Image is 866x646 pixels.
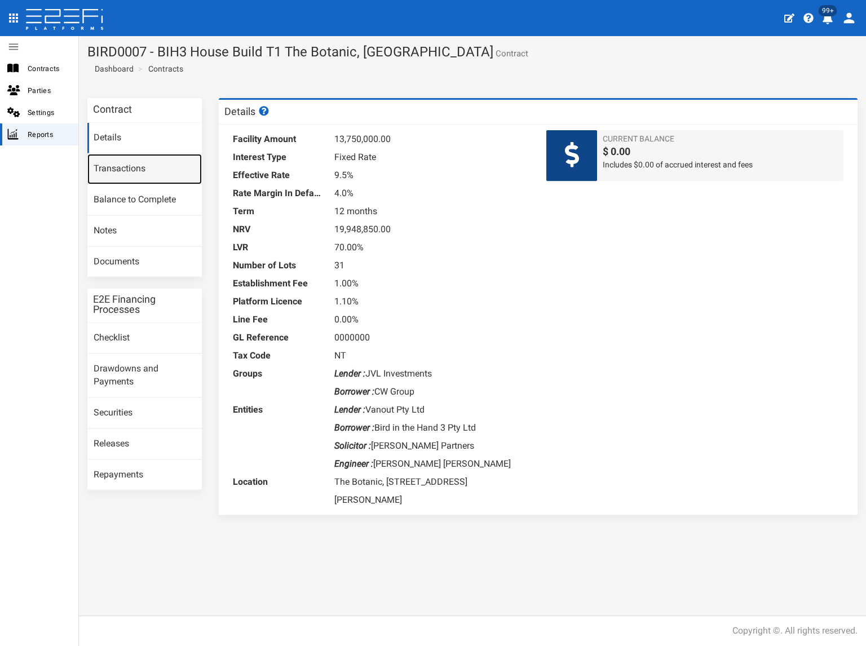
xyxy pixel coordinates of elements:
[90,63,134,74] a: Dashboard
[93,104,132,114] h3: Contract
[233,473,323,491] dt: Location
[334,148,530,166] dd: Fixed Rate
[334,473,530,509] dd: The Botanic, [STREET_ADDRESS][PERSON_NAME]
[148,63,183,74] a: Contracts
[603,159,838,170] span: Includes $0.00 of accrued interest and fees
[87,123,202,153] a: Details
[334,440,371,451] i: Solicitor :
[233,365,323,383] dt: Groups
[233,148,323,166] dt: Interest Type
[233,238,323,256] dt: LVR
[334,422,374,433] i: Borrower :
[87,354,202,397] a: Drawdowns and Payments
[493,50,528,58] small: Contract
[603,144,838,159] span: $ 0.00
[28,84,69,97] span: Parties
[334,220,530,238] dd: 19,948,850.00
[224,106,271,117] h3: Details
[87,216,202,246] a: Notes
[334,293,530,311] dd: 1.10%
[28,128,69,141] span: Reports
[87,247,202,277] a: Documents
[334,458,373,469] i: Engineer :
[233,202,323,220] dt: Term
[28,106,69,119] span: Settings
[334,365,530,383] dd: JVL Investments
[334,455,530,473] dd: [PERSON_NAME] [PERSON_NAME]
[87,45,858,59] h1: BIRD0007 - BIH3 House Build T1 The Botanic, [GEOGRAPHIC_DATA]
[334,404,365,415] i: Lender :
[603,133,838,144] span: Current Balance
[233,166,323,184] dt: Effective Rate
[87,154,202,184] a: Transactions
[87,398,202,428] a: Securities
[334,130,530,148] dd: 13,750,000.00
[233,130,323,148] dt: Facility Amount
[334,347,530,365] dd: NT
[334,437,530,455] dd: [PERSON_NAME] Partners
[28,62,69,75] span: Contracts
[334,275,530,293] dd: 1.00%
[334,401,530,419] dd: Vanout Pty Ltd
[334,368,365,379] i: Lender :
[334,184,530,202] dd: 4.0%
[334,383,530,401] dd: CW Group
[732,625,858,638] div: Copyright ©. All rights reserved.
[233,256,323,275] dt: Number of Lots
[334,419,530,437] dd: Bird in the Hand 3 Pty Ltd
[334,166,530,184] dd: 9.5%
[233,293,323,311] dt: Platform Licence
[93,294,196,315] h3: E2E Financing Processes
[233,275,323,293] dt: Establishment Fee
[233,311,323,329] dt: Line Fee
[334,256,530,275] dd: 31
[87,185,202,215] a: Balance to Complete
[334,386,374,397] i: Borrower :
[334,238,530,256] dd: 70.00%
[233,401,323,419] dt: Entities
[334,311,530,329] dd: 0.00%
[334,329,530,347] dd: 0000000
[90,64,134,73] span: Dashboard
[87,323,202,353] a: Checklist
[87,429,202,459] a: Releases
[334,202,530,220] dd: 12 months
[233,220,323,238] dt: NRV
[233,184,323,202] dt: Rate Margin In Default
[233,347,323,365] dt: Tax Code
[87,460,202,490] a: Repayments
[233,329,323,347] dt: GL Reference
